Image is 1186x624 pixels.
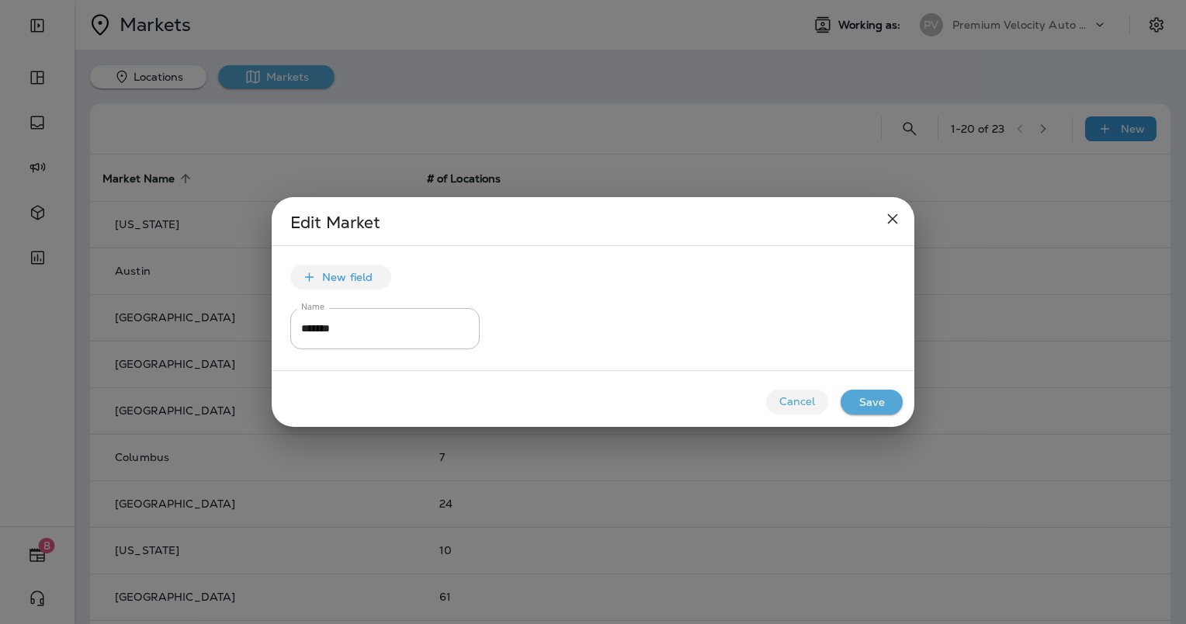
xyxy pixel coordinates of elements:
button: New field [290,265,391,289]
label: Name [301,301,324,313]
button: close [877,203,908,234]
h2: Edit Market [272,197,914,245]
button: Save [841,390,903,414]
button: Cancel [766,390,828,414]
p: New field [322,271,373,283]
